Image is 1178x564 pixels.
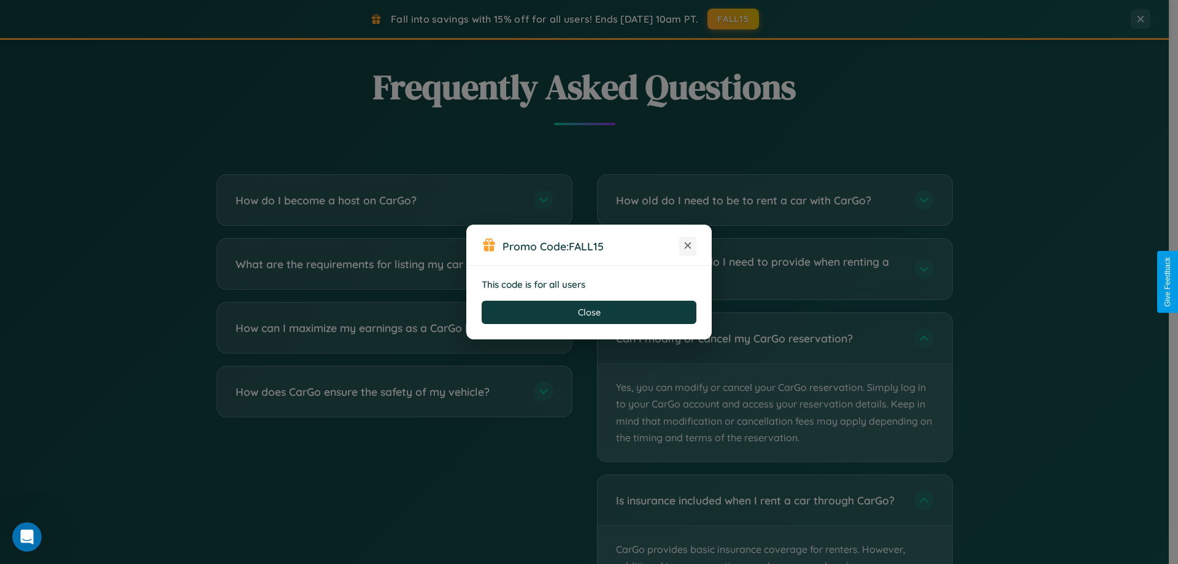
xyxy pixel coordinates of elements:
button: Close [482,301,696,324]
h3: Promo Code: [502,239,679,253]
strong: This code is for all users [482,279,585,290]
b: FALL15 [569,239,604,253]
iframe: Intercom live chat [12,522,42,552]
div: Give Feedback [1163,257,1172,307]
